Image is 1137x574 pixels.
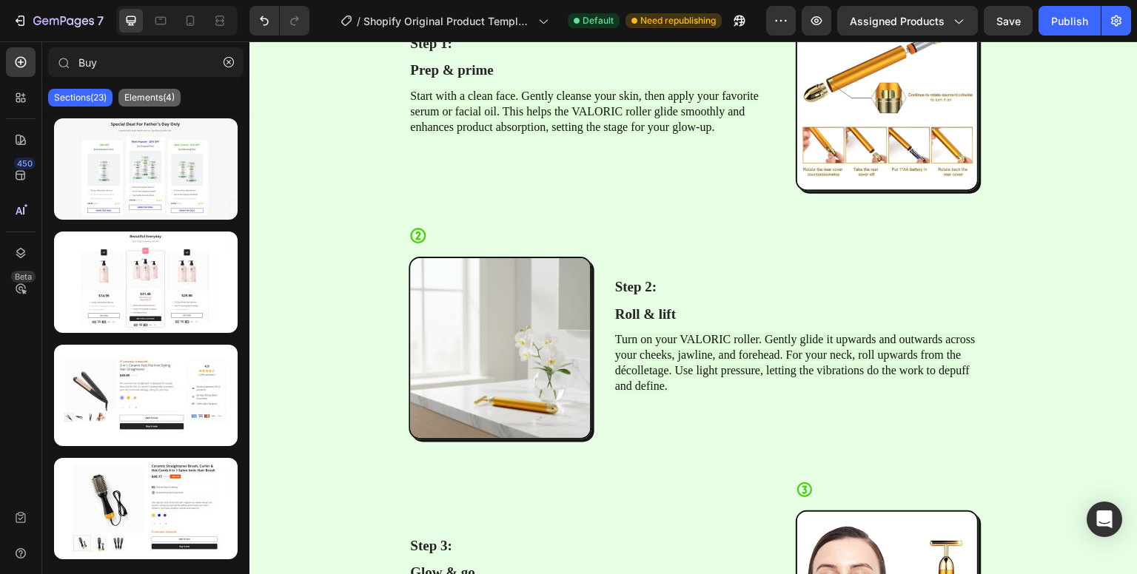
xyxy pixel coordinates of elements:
[996,15,1021,27] span: Save
[159,215,342,398] img: gempages_585276431349580445-bc508353-a992-446b-a013-b9ad3c81505a.webp
[54,92,107,104] p: Sections(23)
[366,291,726,350] span: Turn on your VALORIC roller. Gently glide it upwards and outwards across your cheeks, jawline, an...
[97,12,104,30] p: 7
[161,496,523,514] p: Step 3:
[249,41,1137,574] iframe: Design area
[583,14,614,27] span: Default
[1051,13,1088,29] div: Publish
[11,271,36,283] div: Beta
[640,14,716,27] span: Need republishing
[366,237,728,255] p: Step 2:
[363,13,532,29] span: Shopify Original Product Template
[1039,6,1101,36] button: Publish
[366,265,426,280] strong: Roll & lift
[837,6,978,36] button: Assigned Products
[1087,502,1122,537] div: Open Intercom Messenger
[161,523,226,538] strong: Glow & go
[161,48,509,92] span: Start with a clean face. Gently cleanse your skin, then apply your favorite serum or facial oil. ...
[850,13,945,29] span: Assigned Products
[14,158,36,169] div: 450
[6,6,110,36] button: 7
[161,21,244,36] strong: Prep & prime
[357,13,360,29] span: /
[984,6,1033,36] button: Save
[48,47,244,77] input: Search Sections & Elements
[124,92,175,104] p: Elements(4)
[249,6,309,36] div: Undo/Redo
